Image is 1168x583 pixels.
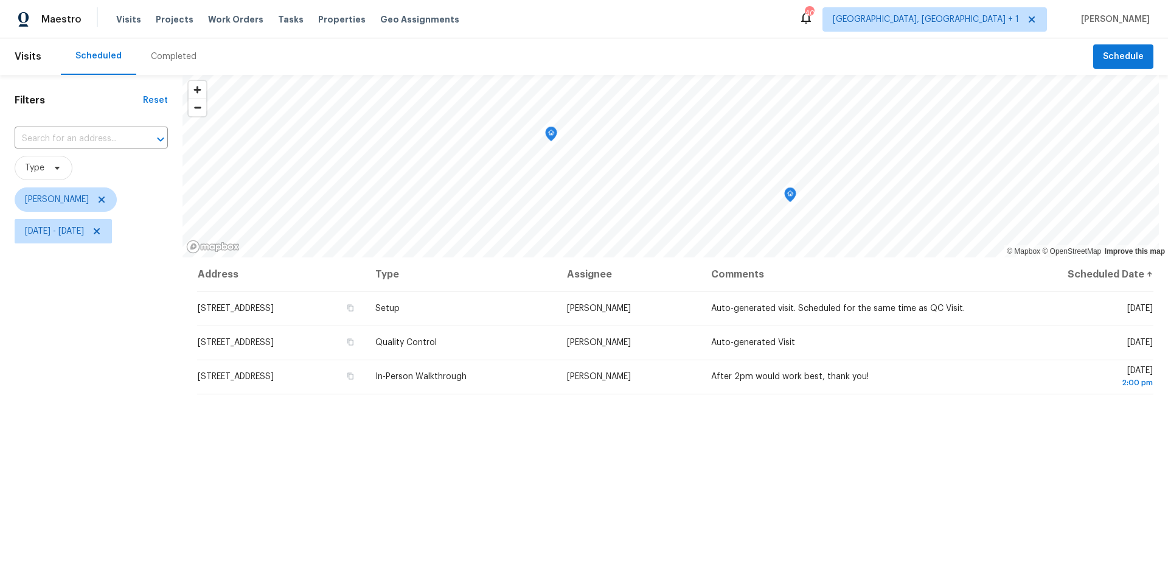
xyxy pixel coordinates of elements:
[701,257,989,291] th: Comments
[151,51,196,63] div: Completed
[380,13,459,26] span: Geo Assignments
[711,338,795,347] span: Auto-generated Visit
[1103,49,1144,65] span: Schedule
[182,75,1159,257] canvas: Map
[784,187,796,206] div: Map marker
[1076,13,1150,26] span: [PERSON_NAME]
[1105,247,1165,256] a: Improve this map
[143,94,168,106] div: Reset
[15,94,143,106] h1: Filters
[833,13,1019,26] span: [GEOGRAPHIC_DATA], [GEOGRAPHIC_DATA] + 1
[567,338,631,347] span: [PERSON_NAME]
[198,372,274,381] span: [STREET_ADDRESS]
[567,304,631,313] span: [PERSON_NAME]
[15,130,134,148] input: Search for an address...
[998,377,1153,389] div: 2:00 pm
[25,225,84,237] span: [DATE] - [DATE]
[375,338,437,347] span: Quality Control
[75,50,122,62] div: Scheduled
[1042,247,1101,256] a: OpenStreetMap
[156,13,193,26] span: Projects
[1007,247,1040,256] a: Mapbox
[988,257,1153,291] th: Scheduled Date ↑
[711,372,869,381] span: After 2pm would work best, thank you!
[15,43,41,70] span: Visits
[186,240,240,254] a: Mapbox homepage
[545,127,557,145] div: Map marker
[711,304,965,313] span: Auto-generated visit. Scheduled for the same time as QC Visit.
[1093,44,1153,69] button: Schedule
[25,194,89,206] span: [PERSON_NAME]
[197,257,366,291] th: Address
[198,304,274,313] span: [STREET_ADDRESS]
[375,372,467,381] span: In-Person Walkthrough
[1127,338,1153,347] span: [DATE]
[557,257,701,291] th: Assignee
[189,99,206,116] button: Zoom out
[345,337,356,347] button: Copy Address
[567,372,631,381] span: [PERSON_NAME]
[208,13,263,26] span: Work Orders
[345,302,356,313] button: Copy Address
[318,13,366,26] span: Properties
[278,15,304,24] span: Tasks
[198,338,274,347] span: [STREET_ADDRESS]
[189,81,206,99] button: Zoom in
[1127,304,1153,313] span: [DATE]
[805,7,813,19] div: 40
[116,13,141,26] span: Visits
[375,304,400,313] span: Setup
[366,257,557,291] th: Type
[25,162,44,174] span: Type
[41,13,82,26] span: Maestro
[152,131,169,148] button: Open
[998,366,1153,389] span: [DATE]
